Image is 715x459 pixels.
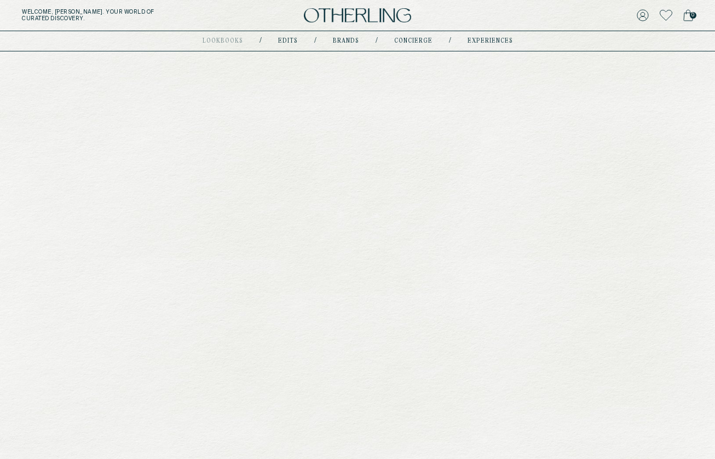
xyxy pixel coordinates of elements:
div: / [314,37,316,45]
span: 0 [690,12,696,19]
a: experiences [468,38,513,44]
a: Edits [278,38,298,44]
div: / [449,37,451,45]
a: Brands [333,38,359,44]
h5: Welcome, [PERSON_NAME] . Your world of curated discovery. [22,9,223,22]
a: lookbooks [203,38,243,44]
div: / [376,37,378,45]
div: / [260,37,262,45]
a: concierge [394,38,433,44]
img: logo [304,8,411,23]
a: 0 [683,8,693,23]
